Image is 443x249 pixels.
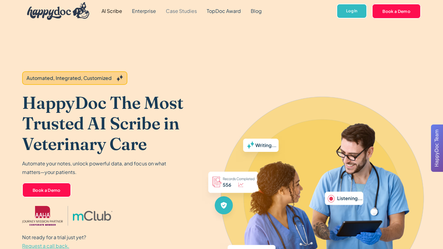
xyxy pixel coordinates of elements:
[117,75,123,81] img: Grey sparkles.
[26,74,112,82] div: Automated, Integrated, Customized
[22,159,170,176] p: Automate your notes, unlock powerful data, and focus on what matters—your patients.
[22,183,71,197] a: Book a Demo
[22,1,89,22] a: home
[22,92,202,154] h1: HappyDoc The Most Trusted AI Scribe in Veterinary Care
[372,4,421,18] a: Book a Demo
[22,206,63,226] img: AAHA Advantage logo
[337,4,367,19] a: Log In
[27,2,89,20] img: HappyDoc Logo: A happy dog with his ear up, listening.
[22,243,69,249] span: Request a call back.
[73,211,112,221] img: mclub logo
